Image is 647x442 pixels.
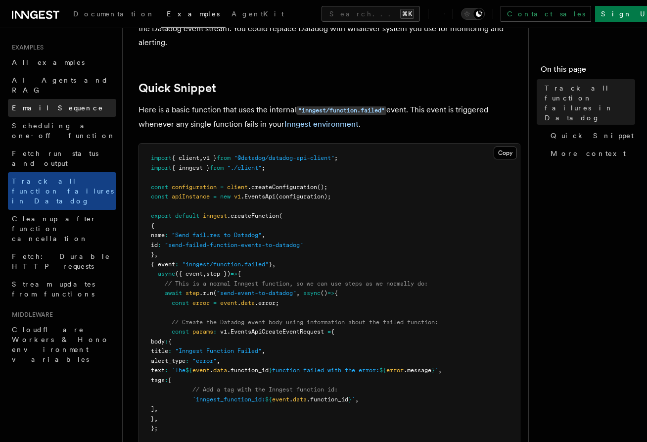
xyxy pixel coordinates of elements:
[551,148,626,158] span: More context
[352,396,355,403] span: `
[8,53,116,71] a: All examples
[217,357,220,364] span: ,
[151,184,168,191] span: const
[461,8,485,20] button: Toggle dark mode
[220,299,237,306] span: event
[541,63,635,79] h4: On this page
[151,154,172,161] span: import
[192,367,210,374] span: event
[12,149,98,167] span: Fetch run status and output
[192,299,210,306] span: error
[213,299,217,306] span: =
[241,299,255,306] span: data
[272,396,289,403] span: event
[379,367,386,374] span: ${
[185,290,199,296] span: step
[12,326,109,363] span: Cloudflare Workers & Hono environment variables
[227,164,262,171] span: "./client"
[234,193,241,200] span: v1
[220,328,227,335] span: v1
[165,232,168,239] span: :
[151,405,154,412] span: ]
[172,164,210,171] span: { inngest }
[175,261,179,268] span: :
[151,164,172,171] span: import
[172,299,189,306] span: const
[185,367,192,374] span: ${
[192,328,213,335] span: params
[151,222,154,229] span: {
[151,338,165,345] span: body
[227,212,279,219] span: .createFunction
[231,328,324,335] span: EventsApiCreateEventRequest
[185,357,189,364] span: :
[154,405,158,412] span: ,
[8,311,53,319] span: Middleware
[303,290,321,296] span: async
[296,105,386,114] a: "inngest/function.failed"
[175,270,203,277] span: ({ event
[322,6,420,22] button: Search...⌘K
[175,347,262,354] span: "Inngest Function Failed"
[139,81,216,95] a: Quick Snippet
[199,290,213,296] span: .run
[8,321,116,368] a: Cloudflare Workers & Hono environment variables
[165,367,168,374] span: :
[168,338,172,345] span: {
[501,6,591,22] a: Contact sales
[227,328,231,335] span: .
[227,184,248,191] span: client
[355,396,359,403] span: ,
[8,44,44,51] span: Examples
[327,328,331,335] span: =
[192,386,338,393] span: // Add a tag with the Inngest function id:
[272,367,379,374] span: function failed with the error:
[151,251,154,258] span: }
[139,103,520,131] p: Here is a basic function that uses the internal event. This event is triggered whenever any singl...
[404,367,431,374] span: .message
[327,290,334,296] span: =>
[8,172,116,210] a: Track all function failures in Datadog
[165,242,303,248] span: "send-failed-function-events-to-datadog"
[400,9,414,19] kbd: ⌘K
[139,8,520,49] p: This page provides an example of tracking all function failures using to send all failures the Da...
[293,396,307,403] span: data
[296,290,300,296] span: ,
[12,58,85,66] span: All examples
[12,104,103,112] span: Email Sequence
[231,10,284,18] span: AgentKit
[192,357,217,364] span: "error"
[284,119,359,129] a: Inngest environment
[241,193,276,200] span: .EventsApi
[165,338,168,345] span: :
[203,270,206,277] span: ,
[334,154,338,161] span: ;
[237,299,241,306] span: .
[213,328,217,335] span: :
[227,367,269,374] span: .function_id
[203,212,227,219] span: inngest
[12,122,116,140] span: Scheduling a one-off function
[331,328,334,335] span: {
[321,290,327,296] span: ()
[296,106,386,115] code: "inngest/function.failed"
[8,99,116,117] a: Email Sequence
[172,232,262,239] span: "Send failures to Datadog"
[12,215,96,243] span: Cleanup after function cancellation
[289,396,293,403] span: .
[12,76,108,94] span: AI Agents and RAG
[154,415,158,422] span: ,
[220,184,224,191] span: =
[175,212,199,219] span: default
[334,290,338,296] span: {
[151,242,158,248] span: id
[165,280,428,287] span: // This is a normal Inngest function, so we can use steps as we normally do:
[165,377,168,384] span: :
[217,154,231,161] span: from
[541,79,635,127] a: Track all function failures in Datadog
[276,193,331,200] span: (configuration);
[172,328,189,335] span: const
[151,425,158,432] span: };
[307,396,348,403] span: .function_id
[67,3,161,27] a: Documentation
